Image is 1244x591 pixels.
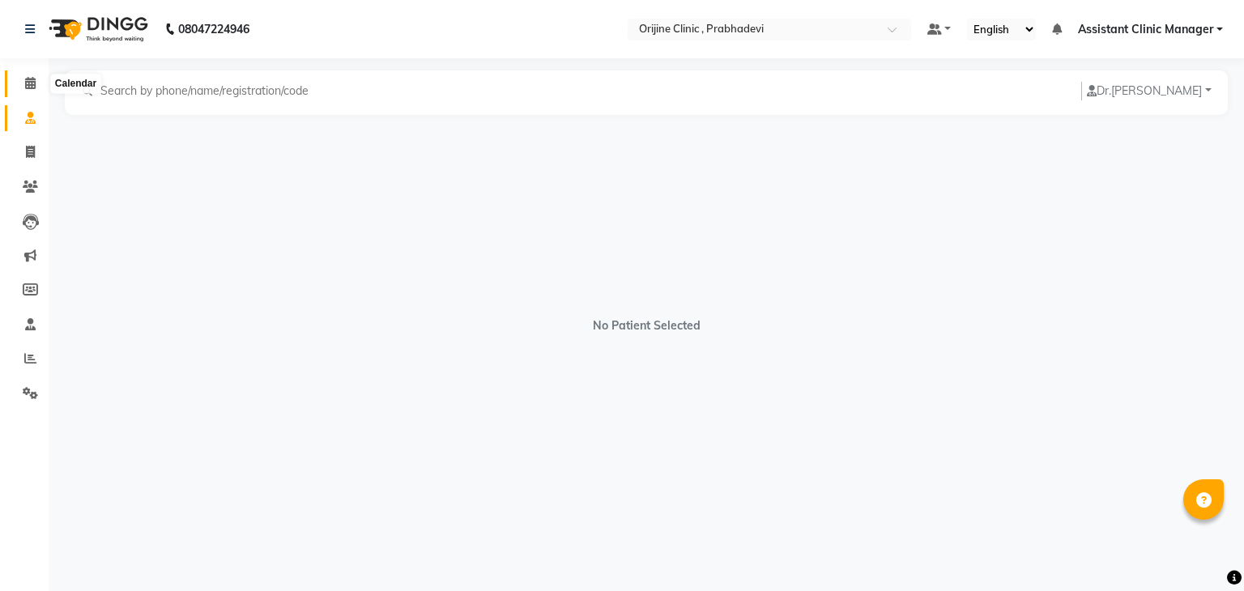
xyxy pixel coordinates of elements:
img: logo [41,6,152,52]
span: Assistant Clinic Manager [1078,21,1213,38]
button: Dr.[PERSON_NAME] [1081,82,1216,100]
div: Calendar [51,74,100,94]
b: 08047224946 [178,6,249,52]
div: No Patient Selected [65,115,1228,520]
span: Dr. [1087,83,1111,98]
input: Search by phone/name/registration/code [99,82,322,100]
